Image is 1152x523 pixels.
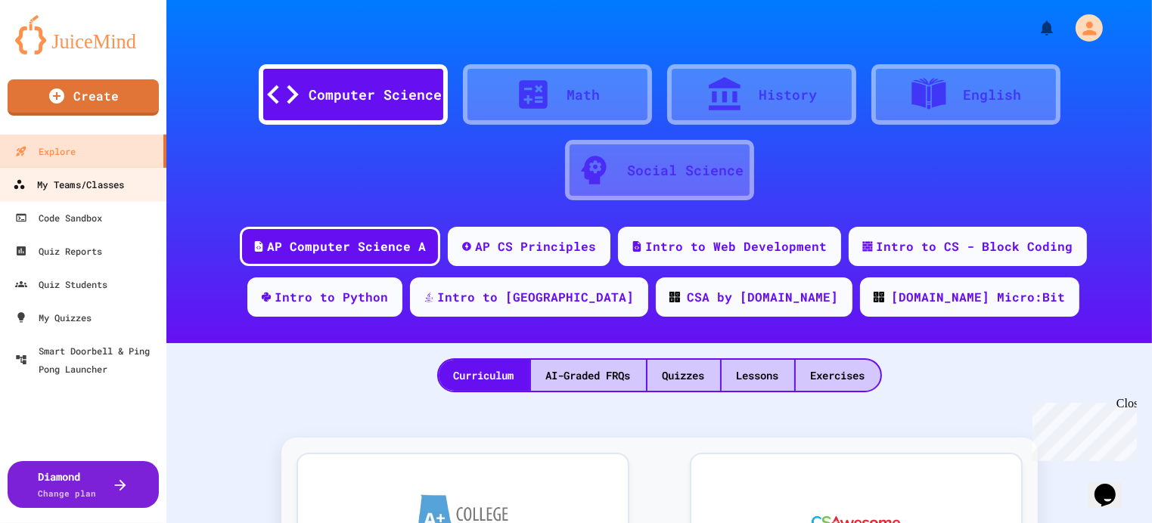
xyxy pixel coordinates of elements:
[531,360,646,391] div: AI-Graded FRQs
[39,469,97,500] div: Diamond
[15,15,151,54] img: logo-orange.svg
[8,461,159,508] button: DiamondChange plan
[15,242,102,260] div: Quiz Reports
[892,288,1066,306] div: [DOMAIN_NAME] Micro:Bit
[15,308,92,326] div: My Quizzes
[628,160,744,181] div: Social Science
[476,237,597,255] div: AP CS Principles
[39,487,97,499] span: Change plan
[1010,15,1060,41] div: My Notifications
[567,85,601,105] div: Math
[275,288,389,306] div: Intro to Python
[309,85,442,105] div: Computer Science
[722,360,794,391] div: Lessons
[438,288,635,306] div: Intro to [GEOGRAPHIC_DATA]
[15,142,76,160] div: Explore
[15,275,107,293] div: Quiz Students
[8,79,159,116] a: Create
[688,288,839,306] div: CSA by [DOMAIN_NAME]
[15,209,102,227] div: Code Sandbox
[874,292,884,302] img: CODE_logo_RGB.png
[6,6,104,96] div: Chat with us now!Close
[877,237,1073,255] div: Intro to CS - Block Coding
[13,175,124,194] div: My Teams/Classes
[1060,11,1107,45] div: My Account
[1026,397,1137,461] iframe: chat widget
[15,342,160,378] div: Smart Doorbell & Ping Pong Launcher
[669,292,680,302] img: CODE_logo_RGB.png
[963,85,1021,105] div: English
[1088,463,1137,508] iframe: chat widget
[439,360,529,391] div: Curriculum
[646,237,828,255] div: Intro to Web Development
[647,360,720,391] div: Quizzes
[759,85,817,105] div: History
[268,237,427,255] div: AP Computer Science A
[796,360,880,391] div: Exercises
